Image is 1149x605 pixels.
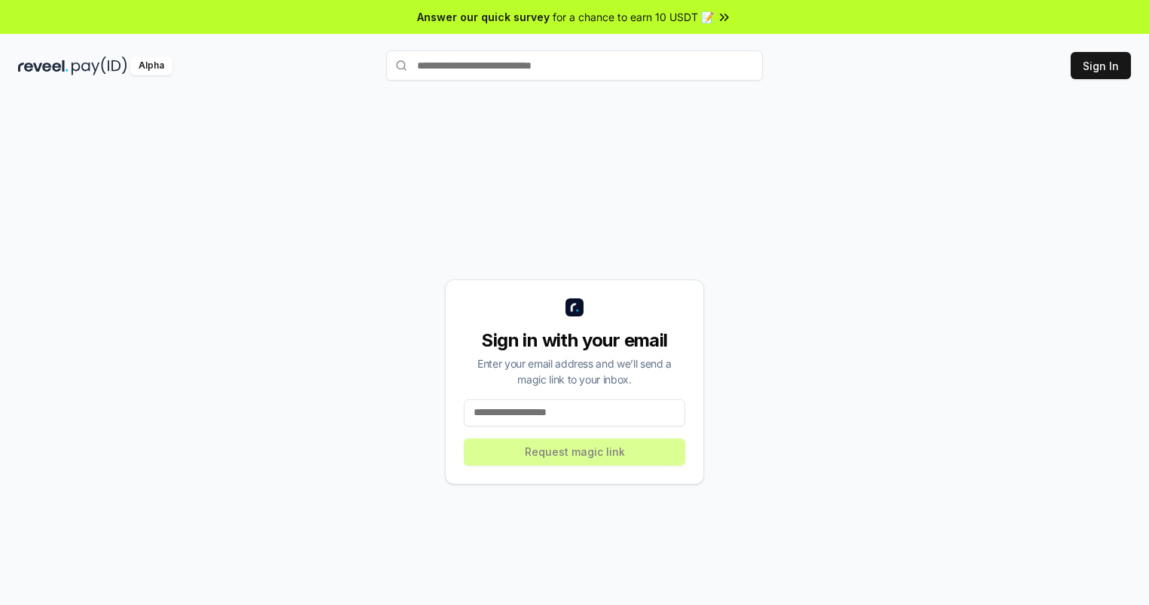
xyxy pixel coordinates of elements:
span: Answer our quick survey [417,9,550,25]
div: Enter your email address and we’ll send a magic link to your inbox. [464,356,685,387]
img: logo_small [565,298,584,316]
button: Sign In [1071,52,1131,79]
span: for a chance to earn 10 USDT 📝 [553,9,714,25]
div: Sign in with your email [464,328,685,353]
img: reveel_dark [18,57,69,75]
div: Alpha [130,57,172,75]
img: pay_id [72,57,127,75]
